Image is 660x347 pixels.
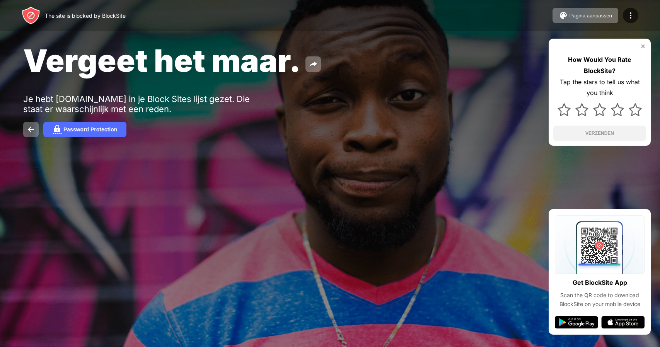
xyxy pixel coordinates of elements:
button: Pagina aanpassen [553,8,618,23]
img: star.svg [611,103,624,116]
img: share.svg [309,60,318,69]
img: google-play.svg [555,316,598,328]
button: VERZENDEN [553,126,646,141]
div: Password Protection [63,126,117,133]
div: How Would You Rate BlockSite? [553,54,646,77]
img: star.svg [575,103,588,116]
img: back.svg [26,125,36,134]
img: star.svg [558,103,571,116]
div: Scan the QR code to download BlockSite on your mobile device [555,291,645,308]
div: The site is blocked by BlockSite [45,12,126,19]
div: Get BlockSite App [573,277,627,288]
img: app-store.svg [601,316,645,328]
span: Vergeet het maar. [23,42,301,79]
div: Pagina aanpassen [570,13,612,19]
img: pallet.svg [559,11,568,20]
img: password.svg [53,125,62,134]
div: Je hebt [DOMAIN_NAME] in je Block Sites lijst gezet. Die staat er waarschijnlijk met een reden. [23,94,262,114]
img: rate-us-close.svg [640,43,646,49]
img: qrcode.svg [555,215,645,274]
img: star.svg [593,103,606,116]
div: Tap the stars to tell us what you think [553,77,646,99]
img: menu-icon.svg [626,11,635,20]
img: header-logo.svg [22,6,40,25]
img: star.svg [629,103,642,116]
button: Password Protection [43,122,126,137]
